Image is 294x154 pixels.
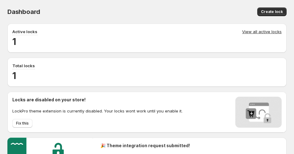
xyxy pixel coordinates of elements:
[235,97,282,128] img: Locks disabled
[261,9,283,14] span: Create lock
[12,29,37,35] p: Active locks
[12,69,282,82] h2: 1
[12,63,35,69] p: Total locks
[12,97,183,103] h2: Locks are disabled on your store!
[12,119,32,128] button: Fix this
[257,7,287,16] button: Create lock
[7,8,40,15] span: Dashboard
[12,108,183,114] p: LockPro theme extension is currently disabled. Your locks wont work until you enable it.
[16,121,29,126] span: Fix this
[100,143,244,149] h2: 🎉 Theme integration request submitted!
[242,29,282,35] a: View all active locks
[12,35,282,48] h2: 1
